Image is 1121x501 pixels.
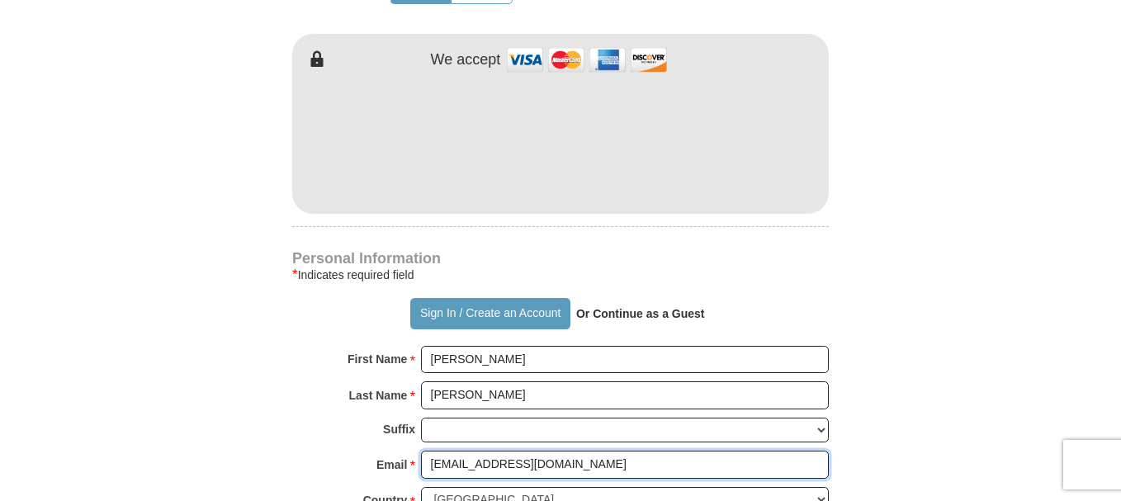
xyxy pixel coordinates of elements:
[383,418,415,441] strong: Suffix
[410,298,570,329] button: Sign In / Create an Account
[292,265,829,285] div: Indicates required field
[431,51,501,69] h4: We accept
[376,453,407,476] strong: Email
[576,307,705,320] strong: Or Continue as a Guest
[504,42,669,78] img: credit cards accepted
[349,384,408,407] strong: Last Name
[348,347,407,371] strong: First Name
[292,252,829,265] h4: Personal Information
